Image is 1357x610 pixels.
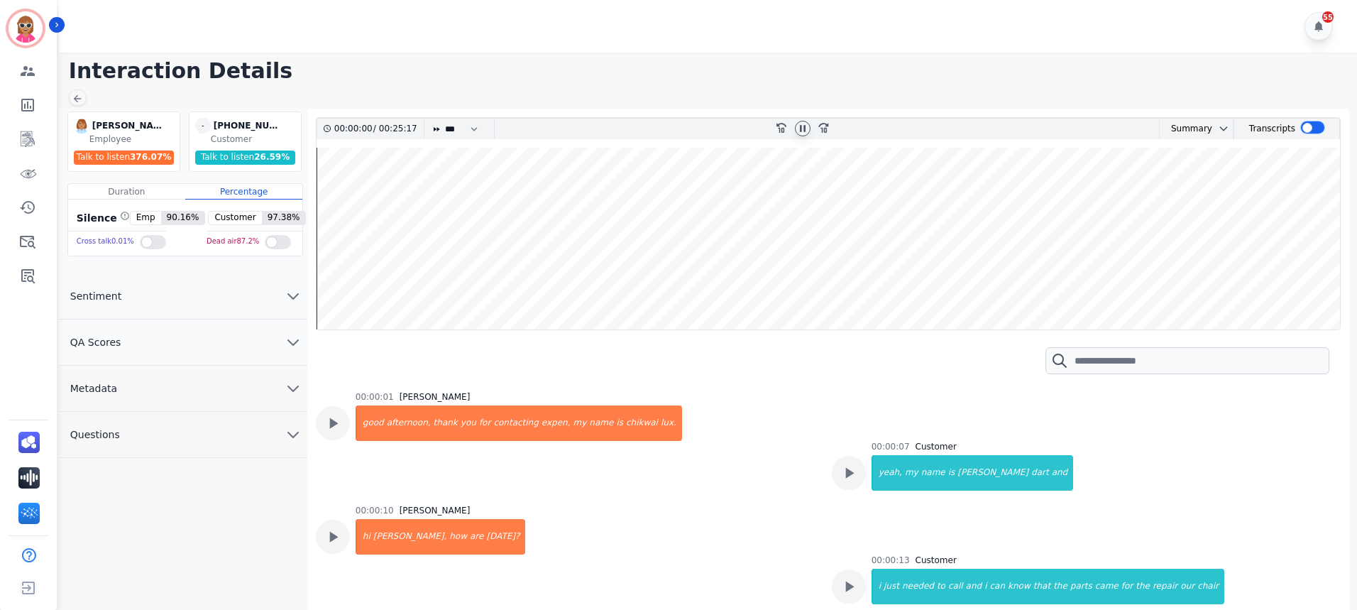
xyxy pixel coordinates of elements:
span: Metadata [59,381,128,396]
div: i [873,569,882,604]
span: 376.07 % [130,152,171,162]
div: 00:25:17 [376,119,415,139]
div: thank [432,405,459,441]
div: repair [1151,569,1179,604]
div: 00:00:07 [872,441,910,452]
div: yeah, [873,455,903,491]
div: 00:00:10 [356,505,394,516]
div: know [1006,569,1032,604]
div: is [615,405,625,441]
svg: chevron down [285,288,302,305]
div: Dead air 87.2 % [207,232,259,252]
span: QA Scores [59,335,133,349]
div: Customer [916,555,957,566]
div: [PERSON_NAME], [372,519,449,555]
div: just [882,569,901,604]
span: 90.16 % [161,212,205,224]
div: the [1134,569,1151,604]
div: Silence [74,211,130,225]
span: 26.59 % [254,152,290,162]
div: Cross talk 0.01 % [77,232,134,252]
button: Sentiment chevron down [59,273,307,320]
div: that [1032,569,1052,604]
div: [PERSON_NAME] [400,505,471,516]
div: chair [1196,569,1224,604]
span: Sentiment [59,289,133,303]
div: Duration [68,184,185,200]
div: to [935,569,947,604]
span: Customer [209,212,261,224]
div: our [1179,569,1196,604]
svg: chevron down [285,380,302,397]
svg: chevron down [285,426,302,443]
div: for [1120,569,1135,604]
div: 00:00:13 [872,555,910,566]
div: i [983,569,988,604]
div: afternoon, [385,405,432,441]
div: how [448,519,468,555]
div: Percentage [185,184,302,200]
span: - [195,118,211,134]
span: Emp [131,212,161,224]
button: Metadata chevron down [59,366,307,412]
div: good [357,405,385,441]
div: needed [901,569,935,604]
span: Questions [59,427,131,442]
div: Transcripts [1249,119,1295,139]
div: [PERSON_NAME] [92,118,163,134]
div: Talk to listen [74,151,175,165]
div: 00:00:00 [334,119,373,139]
button: QA Scores chevron down [59,320,307,366]
div: my [903,455,920,491]
div: expen, [540,405,572,441]
div: is [947,455,957,491]
div: parts [1069,569,1094,604]
div: [DATE]? [485,519,525,555]
div: 00:00:01 [356,391,394,403]
div: name [588,405,615,441]
div: hi [357,519,372,555]
div: can [988,569,1006,604]
span: 97.38 % [262,212,306,224]
div: and [1050,455,1074,491]
div: are [468,519,485,555]
button: chevron down [1212,123,1229,134]
div: lux. [659,405,682,441]
div: for [478,405,493,441]
div: / [334,119,421,139]
div: name [920,455,947,491]
div: 55 [1322,11,1334,23]
img: Bordered avatar [9,11,43,45]
div: Summary [1160,119,1212,139]
div: [PHONE_NUMBER] [214,118,285,134]
div: chikwai [625,405,659,441]
div: the [1052,569,1069,604]
button: Questions chevron down [59,412,307,458]
div: [PERSON_NAME] [956,455,1030,491]
svg: chevron down [1218,123,1229,134]
div: and [965,569,984,604]
div: Customer [211,134,298,145]
div: Customer [916,441,957,452]
div: [PERSON_NAME] [400,391,471,403]
div: came [1094,569,1120,604]
div: call [947,569,965,604]
h1: Interaction Details [69,58,1357,84]
div: dart [1030,455,1050,491]
div: Talk to listen [195,151,296,165]
svg: chevron down [285,334,302,351]
div: my [572,405,588,441]
div: Employee [89,134,177,145]
div: you [459,405,478,441]
div: contacting [492,405,539,441]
